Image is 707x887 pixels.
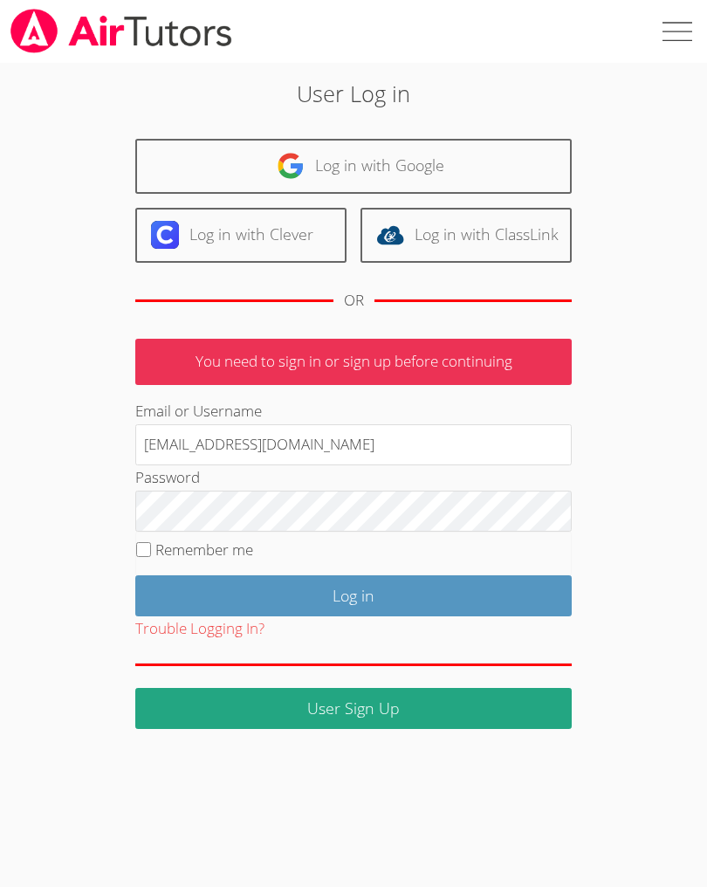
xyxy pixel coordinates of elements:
input: Log in [135,575,572,616]
p: You need to sign in or sign up before continuing [135,339,572,385]
img: classlink-logo-d6bb404cc1216ec64c9a2012d9dc4662098be43eaf13dc465df04b49fa7ab582.svg [376,221,404,249]
a: Log in with ClassLink [360,208,572,263]
div: OR [344,288,364,313]
img: google-logo-50288ca7cdecda66e5e0955fdab243c47b7ad437acaf1139b6f446037453330a.svg [277,152,305,180]
a: User Sign Up [135,688,572,729]
button: Trouble Logging In? [135,616,264,642]
label: Remember me [155,540,253,560]
label: Password [135,467,200,487]
img: clever-logo-6eab21bc6e7a338710f1a6ff85c0baf02591cd810cc4098c63d3a4b26e2feb20.svg [151,221,179,249]
a: Log in with Clever [135,208,347,263]
a: Log in with Google [135,139,572,194]
img: airtutors_banner-c4298cdbf04f3fff15de1276eac7730deb9818008684d7c2e4769d2f7ddbe033.png [9,9,234,53]
h2: User Log in [99,77,607,110]
label: Email or Username [135,401,262,421]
